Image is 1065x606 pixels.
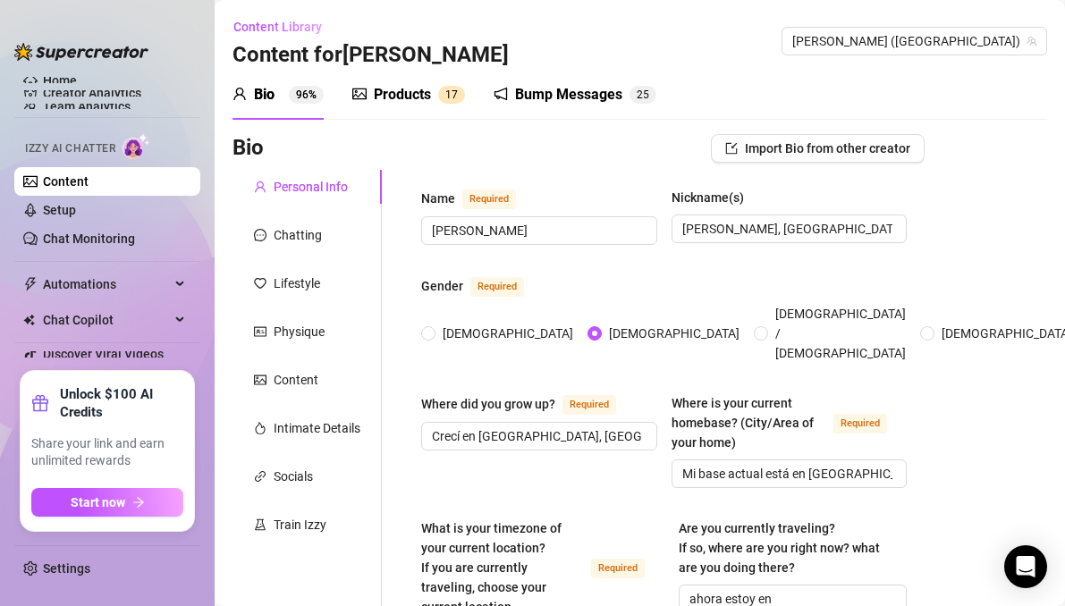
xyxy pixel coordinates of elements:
div: Content [274,370,318,390]
a: Chat Monitoring [43,231,135,246]
a: Setup [43,203,76,217]
div: Nickname(s) [672,188,744,207]
span: 1 [445,88,452,101]
a: Content [43,174,89,189]
label: Nickname(s) [672,188,756,207]
div: Gender [421,276,463,296]
div: Physique [274,322,325,341]
span: Are you currently traveling? If so, where are you right now? what are you doing there? [679,521,880,575]
a: Discover Viral Videos [43,347,164,361]
span: Content Library [233,20,322,34]
span: Required [591,559,645,578]
span: gift [31,394,49,412]
div: Bio [254,84,275,105]
span: thunderbolt [23,277,38,291]
span: 5 [643,88,649,101]
span: notification [494,87,508,101]
span: link [254,470,266,483]
label: Gender [421,275,544,297]
div: Intimate Details [274,418,360,438]
span: [DEMOGRAPHIC_DATA] [435,324,580,343]
span: Automations [43,270,170,299]
strong: Unlock $100 AI Credits [60,385,183,421]
a: Team Analytics [43,99,131,114]
img: logo-BBDzfeDw.svg [14,43,148,61]
span: Required [470,277,524,297]
label: Name [421,188,536,209]
span: 2 [637,88,643,101]
div: Bump Messages [515,84,622,105]
span: Izzy AI Chatter [25,140,115,157]
span: Share your link and earn unlimited rewards [31,435,183,470]
div: Where did you grow up? [421,394,555,414]
span: user [232,87,247,101]
span: 7 [452,88,458,101]
input: Where did you grow up? [432,426,643,446]
span: heart [254,277,266,290]
span: fire [254,422,266,434]
span: message [254,229,266,241]
button: Start nowarrow-right [31,488,183,517]
span: [DEMOGRAPHIC_DATA] [602,324,747,343]
a: Creator Analytics [43,79,186,107]
span: picture [352,87,367,101]
div: Open Intercom Messenger [1004,545,1047,588]
a: Settings [43,561,90,576]
span: Required [562,395,616,415]
h3: Bio [232,134,264,163]
div: Train Izzy [274,515,326,534]
div: Products [374,84,431,105]
div: Chatting [274,225,322,245]
span: Start now [71,495,125,509]
span: Import Bio from other creator [745,141,910,156]
div: Where is your current homebase? (City/Area of your home) [672,393,827,452]
span: [DEMOGRAPHIC_DATA] / [DEMOGRAPHIC_DATA] [768,304,913,363]
span: team [1027,36,1037,46]
sup: 96% [289,86,324,104]
span: import [725,142,738,155]
input: Where is your current homebase? (City/Area of your home) [682,464,893,484]
h3: Content for [PERSON_NAME] [232,41,509,70]
span: picture [254,374,266,386]
span: experiment [254,518,266,531]
img: AI Chatter [123,133,150,159]
div: Personal Info [274,177,348,197]
sup: 17 [438,86,465,104]
sup: 25 [630,86,656,104]
span: idcard [254,325,266,338]
span: user [254,181,266,193]
div: Lifestyle [274,274,320,293]
span: Chat Copilot [43,306,170,334]
input: Nickname(s) [682,219,893,239]
label: Where is your current homebase? (City/Area of your home) [672,393,908,452]
button: Import Bio from other creator [711,134,925,163]
label: Where did you grow up? [421,393,636,415]
img: Chat Copilot [23,314,35,326]
button: Content Library [232,13,336,41]
div: Socials [274,467,313,486]
span: Required [462,189,516,209]
span: Edgar (edgiriland) [792,28,1036,55]
a: Home [43,73,77,88]
input: Name [432,221,643,240]
span: Required [833,414,887,433]
div: Name [421,189,455,208]
span: arrow-right [132,496,145,509]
